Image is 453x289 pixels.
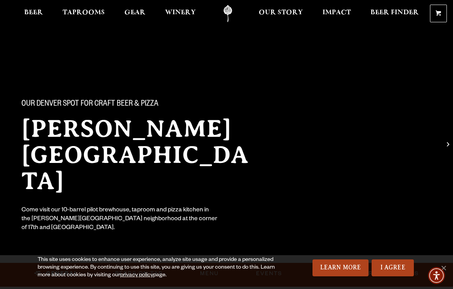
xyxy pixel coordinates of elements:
[213,5,242,22] a: Odell Home
[322,10,351,16] span: Impact
[317,5,356,22] a: Impact
[120,272,153,279] a: privacy policy
[19,5,48,22] a: Beer
[372,259,414,276] a: I Agree
[370,10,419,16] span: Beer Finder
[165,10,196,16] span: Winery
[21,116,261,194] h2: [PERSON_NAME][GEOGRAPHIC_DATA]
[24,10,43,16] span: Beer
[312,259,369,276] a: Learn More
[428,267,445,284] div: Accessibility Menu
[365,5,424,22] a: Beer Finder
[259,10,303,16] span: Our Story
[21,100,159,110] span: Our Denver spot for craft beer & pizza
[119,5,150,22] a: Gear
[38,256,286,279] div: This site uses cookies to enhance user experience, analyze site usage and provide a personalized ...
[21,206,218,233] div: Come visit our 10-barrel pilot brewhouse, taproom and pizza kitchen in the [PERSON_NAME][GEOGRAPH...
[160,5,201,22] a: Winery
[124,10,145,16] span: Gear
[254,5,308,22] a: Our Story
[58,5,110,22] a: Taprooms
[63,10,105,16] span: Taprooms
